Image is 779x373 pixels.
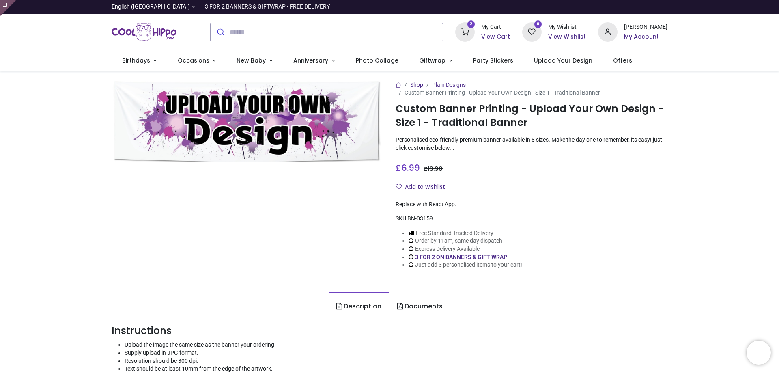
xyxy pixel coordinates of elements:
[467,20,475,28] sup: 2
[455,28,475,35] a: 2
[396,201,667,209] div: Replace with React App.
[415,254,507,260] a: 3 FOR 2 ON BANNERS & GIFT WRAP
[497,3,667,11] iframe: Customer reviews powered by Trustpilot
[534,56,592,65] span: Upload Your Design
[112,21,176,43] img: Cool Hippo
[226,50,283,71] a: New Baby
[624,33,667,41] a: My Account
[534,20,542,28] sup: 0
[389,292,450,321] a: Documents
[112,21,176,43] a: Logo of Cool Hippo
[211,23,230,41] button: Submit
[424,165,443,173] span: £
[125,341,667,349] li: Upload the image the same size as the banner your ordering.
[624,23,667,31] div: [PERSON_NAME]
[613,56,632,65] span: Offers
[396,162,420,174] span: £
[481,33,510,41] a: View Cart
[481,23,510,31] div: My Cart
[409,245,522,253] li: Express Delivery Available
[205,3,330,11] div: 3 FOR 2 BANNERS & GIFTWRAP - FREE DELIVERY
[410,82,423,88] a: Shop
[428,165,443,173] span: 13.98
[405,89,600,96] span: Custom Banner Printing - Upload Your Own Design - Size 1 - Traditional Banner
[178,56,209,65] span: Occasions
[112,81,383,163] img: Custom Banner Printing - Upload Your Own Design - Size 1 - Traditional Banner
[396,136,667,152] p: Personalised eco-friendly premium banner available in 8 sizes. Make the day one to remember, its ...
[167,50,226,71] a: Occasions
[125,357,667,365] li: Resolution should be 300 dpi.
[409,237,522,245] li: Order by 11am, same day dispatch
[396,180,452,194] button: Add to wishlistAdd to wishlist
[407,215,433,222] span: BN-03159
[409,50,463,71] a: Giftwrap
[122,56,150,65] span: Birthdays
[396,215,667,223] div: SKU:
[548,33,586,41] a: View Wishlist
[409,261,522,269] li: Just add 3 personalised items to your cart!
[409,229,522,237] li: Free Standard Tracked Delivery
[125,365,667,373] li: Text should be at least 10mm from the edge of the artwork.
[356,56,398,65] span: Photo Collage
[293,56,328,65] span: Anniversary
[125,349,667,357] li: Supply upload in JPG format.
[419,56,445,65] span: Giftwrap
[237,56,266,65] span: New Baby
[401,162,420,174] span: 6.99
[747,341,771,365] iframe: Brevo live chat
[522,28,542,35] a: 0
[112,50,167,71] a: Birthdays
[112,324,667,338] h3: Instructions
[432,82,466,88] a: Plain Designs
[473,56,513,65] span: Party Stickers
[548,23,586,31] div: My Wishlist
[329,292,389,321] a: Description
[396,184,402,190] i: Add to wishlist
[112,3,195,11] a: English ([GEOGRAPHIC_DATA])
[396,102,667,130] h1: Custom Banner Printing - Upload Your Own Design - Size 1 - Traditional Banner
[283,50,345,71] a: Anniversary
